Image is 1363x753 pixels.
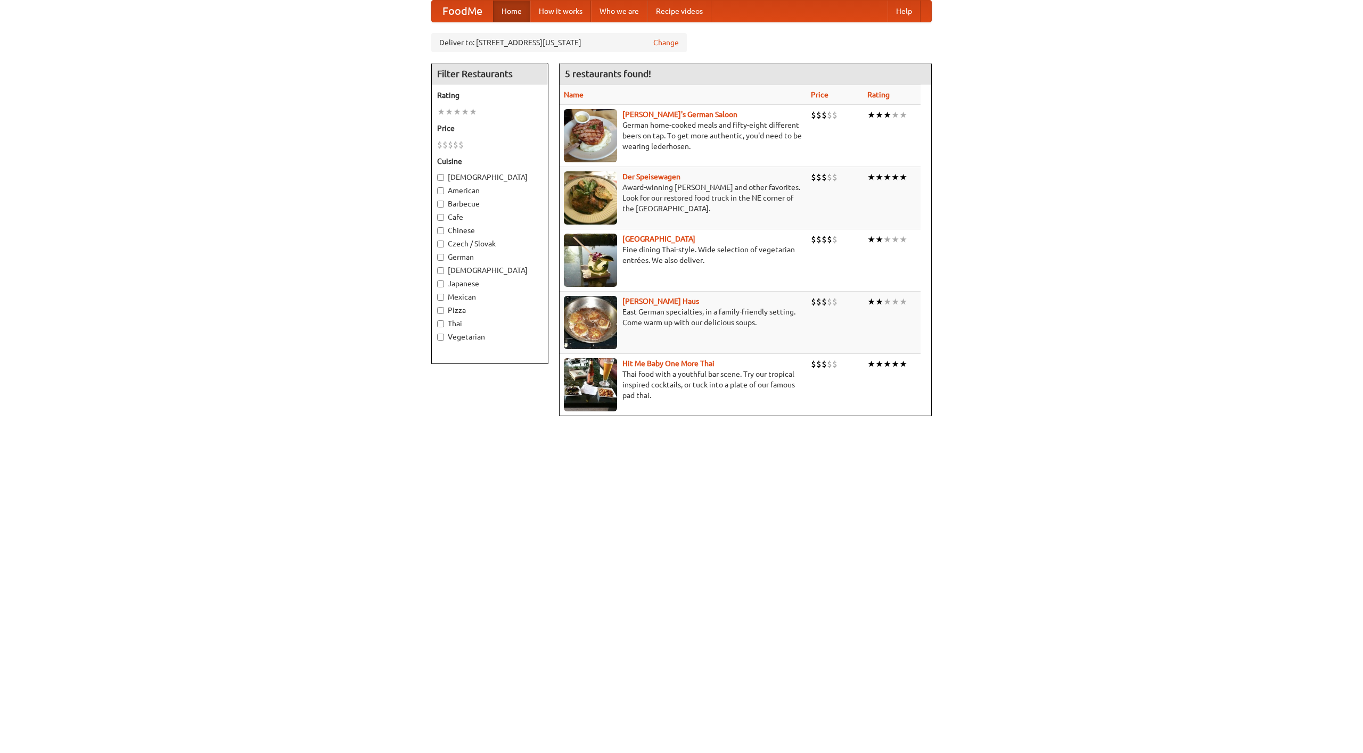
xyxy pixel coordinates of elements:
input: American [437,187,444,194]
input: Mexican [437,294,444,301]
a: Der Speisewagen [622,172,680,181]
div: Deliver to: [STREET_ADDRESS][US_STATE] [431,33,687,52]
input: Barbecue [437,201,444,208]
li: ★ [891,171,899,183]
li: $ [827,358,832,370]
li: $ [832,171,837,183]
li: ★ [875,296,883,308]
input: Pizza [437,307,444,314]
li: ★ [883,296,891,308]
li: ★ [883,358,891,370]
li: $ [811,358,816,370]
label: American [437,185,543,196]
a: [PERSON_NAME]'s German Saloon [622,110,737,119]
img: speisewagen.jpg [564,171,617,225]
li: ★ [875,358,883,370]
li: $ [811,109,816,121]
li: ★ [875,171,883,183]
li: ★ [899,358,907,370]
li: $ [437,139,442,151]
img: satay.jpg [564,234,617,287]
label: Barbecue [437,198,543,209]
label: German [437,252,543,262]
li: ★ [461,106,469,118]
li: $ [811,296,816,308]
h5: Cuisine [437,156,543,167]
li: ★ [469,106,477,118]
label: Vegetarian [437,332,543,342]
li: $ [832,109,837,121]
li: ★ [883,234,891,245]
li: ★ [899,234,907,245]
li: $ [458,139,464,151]
a: Hit Me Baby One More Thai [622,359,715,368]
h5: Rating [437,90,543,101]
li: ★ [891,296,899,308]
a: Home [493,1,530,22]
li: ★ [891,109,899,121]
p: Thai food with a youthful bar scene. Try our tropical inspired cocktails, or tuck into a plate of... [564,369,802,401]
li: ★ [867,358,875,370]
li: ★ [867,234,875,245]
li: $ [816,171,822,183]
li: ★ [891,234,899,245]
li: $ [811,171,816,183]
li: $ [832,296,837,308]
li: $ [448,139,453,151]
a: Recipe videos [647,1,711,22]
label: Cafe [437,212,543,222]
a: Help [888,1,921,22]
label: Mexican [437,292,543,302]
img: esthers.jpg [564,109,617,162]
li: $ [822,234,827,245]
li: ★ [867,171,875,183]
li: $ [827,234,832,245]
li: $ [453,139,458,151]
li: $ [822,358,827,370]
li: $ [832,358,837,370]
ng-pluralize: 5 restaurants found! [565,69,651,79]
img: kohlhaus.jpg [564,296,617,349]
p: Award-winning [PERSON_NAME] and other favorites. Look for our restored food truck in the NE corne... [564,182,802,214]
input: Chinese [437,227,444,234]
input: Japanese [437,280,444,287]
li: ★ [445,106,453,118]
a: [PERSON_NAME] Haus [622,297,699,305]
li: $ [816,234,822,245]
li: ★ [899,171,907,183]
a: Name [564,90,584,99]
input: [DEMOGRAPHIC_DATA] [437,267,444,274]
input: Cafe [437,214,444,221]
a: Change [653,37,679,48]
p: German home-cooked meals and fifty-eight different beers on tap. To get more authentic, you'd nee... [564,120,802,152]
a: Rating [867,90,890,99]
a: Price [811,90,828,99]
label: [DEMOGRAPHIC_DATA] [437,265,543,276]
label: [DEMOGRAPHIC_DATA] [437,172,543,183]
p: Fine dining Thai-style. Wide selection of vegetarian entrées. We also deliver. [564,244,802,266]
li: $ [442,139,448,151]
input: [DEMOGRAPHIC_DATA] [437,174,444,181]
a: FoodMe [432,1,493,22]
li: $ [822,109,827,121]
li: $ [816,358,822,370]
li: ★ [883,109,891,121]
input: German [437,254,444,261]
li: $ [822,171,827,183]
li: ★ [899,296,907,308]
li: $ [827,296,832,308]
li: ★ [875,234,883,245]
h4: Filter Restaurants [432,63,548,85]
li: ★ [883,171,891,183]
li: $ [816,109,822,121]
li: ★ [867,109,875,121]
h5: Price [437,123,543,134]
p: East German specialties, in a family-friendly setting. Come warm up with our delicious soups. [564,307,802,328]
li: ★ [867,296,875,308]
li: $ [827,109,832,121]
label: Japanese [437,278,543,289]
input: Vegetarian [437,334,444,341]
